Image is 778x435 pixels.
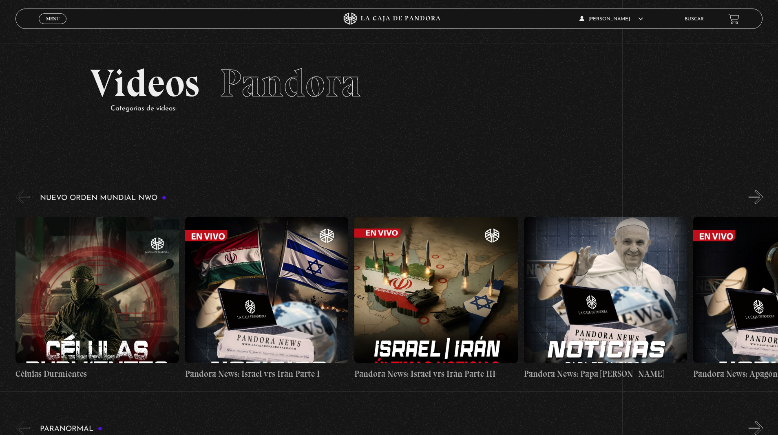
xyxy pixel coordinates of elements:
span: [PERSON_NAME] [579,17,643,22]
h4: Pandora News: Israel vrs Irán Parte III [354,367,518,380]
a: View your shopping cart [728,13,739,24]
p: Categorías de videos: [111,103,687,115]
a: Pandora News: Israel vrs Irán Parte I [185,210,349,387]
a: Pandora News: Papa [PERSON_NAME] [524,210,687,387]
a: Pandora News: Israel vrs Irán Parte III [354,210,518,387]
span: Cerrar [43,23,62,29]
a: Células Durmientes [15,210,179,387]
span: Pandora [220,60,361,106]
h4: Pandora News: Israel vrs Irán Parte I [185,367,349,380]
button: Next [749,190,763,204]
a: Buscar [685,17,704,22]
button: Previous [15,421,30,435]
h4: Células Durmientes [15,367,179,380]
h3: Paranormal [40,425,102,433]
button: Next [749,421,763,435]
button: Previous [15,190,30,204]
span: Menu [46,16,60,21]
h3: Nuevo Orden Mundial NWO [40,194,166,202]
h4: Pandora News: Papa [PERSON_NAME] [524,367,687,380]
h2: Videos [90,64,687,103]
